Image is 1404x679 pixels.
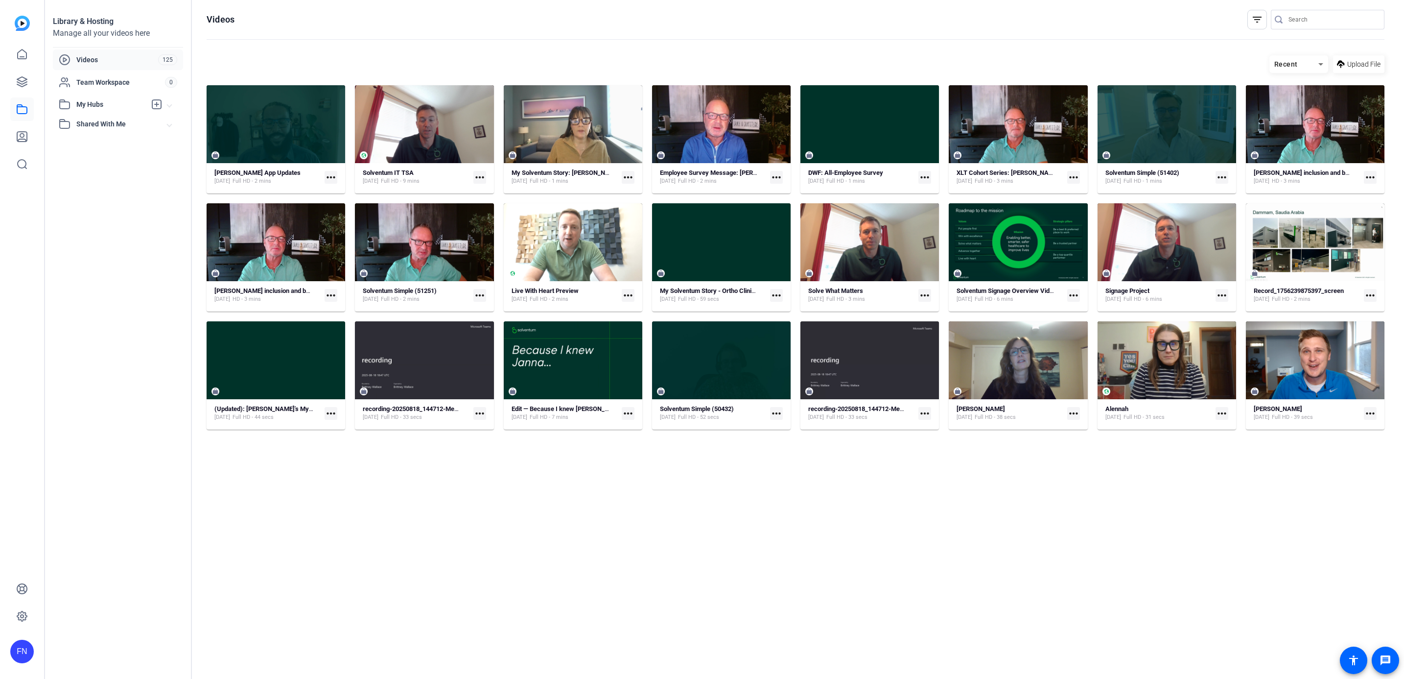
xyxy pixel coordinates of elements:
strong: Solventum Signage Overview Video [957,287,1056,294]
strong: Solventum IT TSA [363,169,414,176]
span: Full HD - 3 mins [826,295,865,303]
span: [DATE] [1105,295,1121,303]
strong: [PERSON_NAME] App Updates [214,169,301,176]
mat-icon: more_horiz [622,407,634,420]
span: Full HD - 2 mins [678,177,717,185]
span: [DATE] [660,413,676,421]
strong: recording-20250818_144712-Meeting Recording [808,405,943,412]
span: Full HD - 31 secs [1123,413,1165,421]
span: Team Workspace [76,77,165,87]
strong: Solventum Simple (50432) [660,405,734,412]
mat-icon: more_horiz [770,407,783,420]
a: Solventum Simple (50432)[DATE]Full HD - 52 secs [660,405,766,421]
a: [PERSON_NAME] inclusion and belonging video [DATE][DATE]HD - 3 mins [214,287,321,303]
mat-icon: more_horiz [1067,289,1080,302]
span: Full HD - 9 mins [381,177,420,185]
a: [PERSON_NAME][DATE]Full HD - 39 secs [1254,405,1360,421]
mat-icon: accessibility [1348,655,1359,666]
a: Edit — Because I knew [PERSON_NAME][DATE]Full HD - 7 mins [512,405,618,421]
span: Full HD - 2 mins [381,295,420,303]
mat-icon: more_horiz [918,289,931,302]
span: [DATE] [512,295,527,303]
span: [DATE] [214,177,230,185]
img: blue-gradient.svg [15,16,30,31]
mat-icon: more_horiz [1216,407,1228,420]
div: Manage all your videos here [53,27,183,39]
span: [DATE] [363,177,378,185]
span: 125 [158,54,177,65]
mat-icon: more_horiz [1364,171,1377,184]
span: [DATE] [1254,413,1269,421]
span: [DATE] [1254,295,1269,303]
strong: My Solventum Story - Ortho Clinical Specialist Group [660,287,807,294]
span: [DATE] [957,295,972,303]
strong: [PERSON_NAME] [1254,405,1302,412]
mat-icon: more_horiz [473,289,486,302]
a: Solventum Simple (51402)[DATE]Full HD - 1 mins [1105,169,1212,185]
strong: Solve What Matters [808,287,863,294]
span: Full HD - 38 secs [975,413,1016,421]
span: [DATE] [808,413,824,421]
mat-icon: more_horiz [1216,171,1228,184]
span: [DATE] [1105,177,1121,185]
span: [DATE] [808,295,824,303]
span: Shared With Me [76,119,167,129]
a: [PERSON_NAME][DATE]Full HD - 38 secs [957,405,1063,421]
strong: [PERSON_NAME] [957,405,1005,412]
span: Upload File [1347,59,1381,70]
strong: Employee Survey Message: [PERSON_NAME] [660,169,788,176]
span: Videos [76,55,158,65]
strong: Signage Project [1105,287,1149,294]
a: [PERSON_NAME] App Updates[DATE]Full HD - 2 mins [214,169,321,185]
mat-icon: more_horiz [473,407,486,420]
span: HD - 3 mins [1272,177,1300,185]
a: recording-20250818_144712-Meeting Recording (1)[DATE]Full HD - 33 secs [363,405,469,421]
div: FN [10,640,34,663]
mat-expansion-panel-header: Shared With Me [53,114,183,134]
mat-icon: more_horiz [473,171,486,184]
mat-icon: more_horiz [1067,171,1080,184]
span: Full HD - 39 secs [1272,413,1313,421]
strong: Live With Heart Preview [512,287,579,294]
span: [DATE] [512,413,527,421]
a: Record_1756239875397_screen[DATE]Full HD - 2 mins [1254,287,1360,303]
strong: Edit — Because I knew [PERSON_NAME] [512,405,624,412]
span: Full HD - 1 mins [530,177,568,185]
strong: XLT Cohort Series: [PERSON_NAME] [957,169,1059,176]
h1: Videos [207,14,234,25]
strong: Record_1756239875397_screen [1254,287,1344,294]
span: [DATE] [1254,177,1269,185]
span: [DATE] [957,177,972,185]
mat-icon: more_horiz [1216,289,1228,302]
input: Search [1288,14,1377,25]
mat-icon: more_horiz [770,171,783,184]
a: Signage Project[DATE]Full HD - 6 mins [1105,287,1212,303]
mat-icon: more_horiz [770,289,783,302]
a: Solventum IT TSA[DATE]Full HD - 9 mins [363,169,469,185]
span: [DATE] [512,177,527,185]
span: Full HD - 6 mins [1123,295,1162,303]
span: [DATE] [808,177,824,185]
a: Solve What Matters[DATE]Full HD - 3 mins [808,287,914,303]
button: Upload File [1333,55,1384,73]
strong: Solventum Simple (51402) [1105,169,1179,176]
mat-icon: more_horiz [622,289,634,302]
a: My Solventum Story: [PERSON_NAME][DATE]Full HD - 1 mins [512,169,618,185]
strong: recording-20250818_144712-Meeting Recording (1) [363,405,508,412]
span: Full HD - 2 mins [1272,295,1310,303]
span: Full HD - 33 secs [381,413,422,421]
mat-icon: more_horiz [622,171,634,184]
mat-icon: more_horiz [325,407,337,420]
span: [DATE] [363,413,378,421]
strong: [PERSON_NAME] inclusion and belonging video [DATE] [214,287,367,294]
mat-icon: more_horiz [1364,289,1377,302]
span: Full HD - 2 mins [530,295,568,303]
div: Library & Hosting [53,16,183,27]
span: [DATE] [660,295,676,303]
span: Full HD - 52 secs [678,413,719,421]
span: Full HD - 6 mins [975,295,1013,303]
span: [DATE] [363,295,378,303]
span: Full HD - 1 mins [826,177,865,185]
span: [DATE] [1105,413,1121,421]
span: Full HD - 44 secs [233,413,274,421]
